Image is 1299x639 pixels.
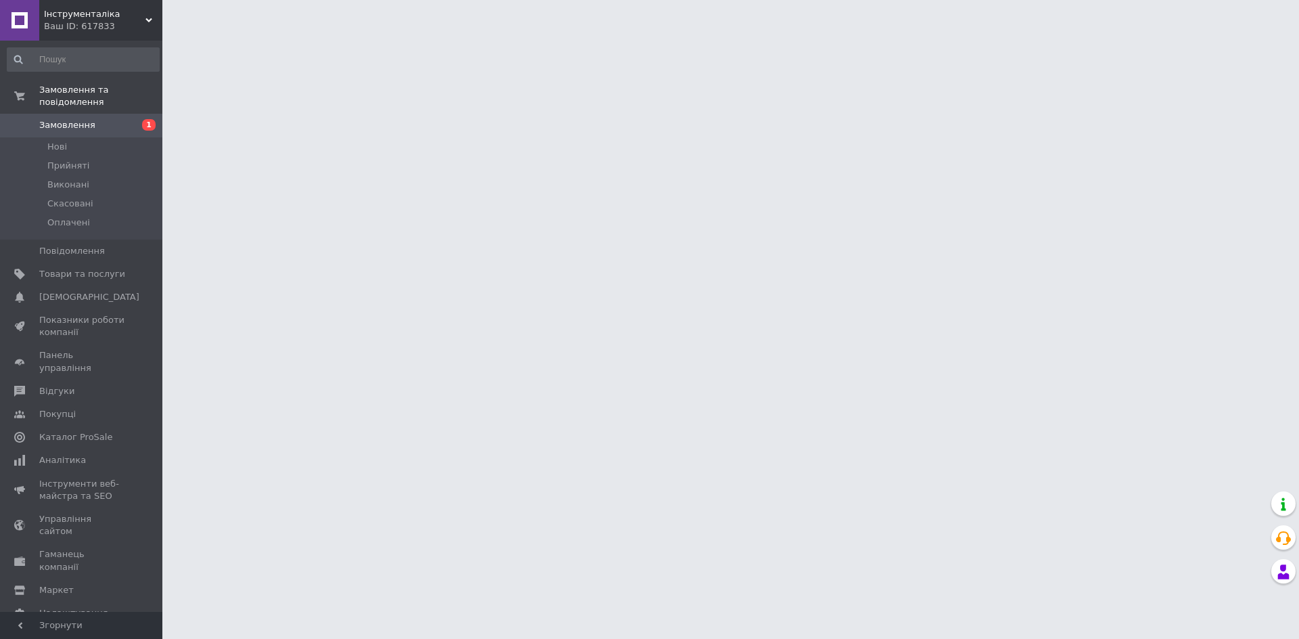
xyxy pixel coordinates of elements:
[44,20,162,32] div: Ваш ID: 617833
[39,291,139,303] span: [DEMOGRAPHIC_DATA]
[39,268,125,280] span: Товари та послуги
[39,119,95,131] span: Замовлення
[47,217,90,229] span: Оплачені
[7,47,160,72] input: Пошук
[39,84,162,108] span: Замовлення та повідомлення
[39,478,125,502] span: Інструменти веб-майстра та SEO
[39,548,125,573] span: Гаманець компанії
[47,160,89,172] span: Прийняті
[39,513,125,537] span: Управління сайтом
[47,179,89,191] span: Виконані
[47,141,67,153] span: Нові
[39,431,112,443] span: Каталог ProSale
[39,349,125,374] span: Панель управління
[39,454,86,466] span: Аналітика
[142,119,156,131] span: 1
[39,245,105,257] span: Повідомлення
[39,408,76,420] span: Покупці
[39,584,74,596] span: Маркет
[39,607,108,619] span: Налаштування
[47,198,93,210] span: Скасовані
[39,314,125,338] span: Показники роботи компанії
[39,385,74,397] span: Відгуки
[44,8,145,20] span: Інструменталіка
